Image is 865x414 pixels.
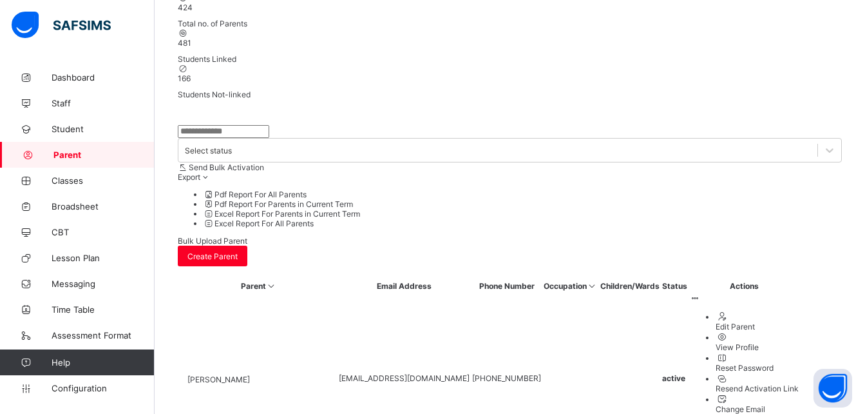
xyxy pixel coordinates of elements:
th: Email Address [338,281,470,291]
i: Sort in Ascending Order [266,281,277,291]
span: Student [52,124,155,134]
span: Lesson Plan [52,253,155,263]
span: Students Not-linked [178,90,251,99]
div: Change Email [716,404,799,414]
span: Parent [53,150,155,160]
span: 166 [178,74,191,83]
span: Configuration [52,383,154,393]
span: Create Parent [187,251,238,261]
span: Broadsheet [52,201,155,212]
div: Edit Parent [716,322,799,331]
li: dropdown-list-item-null-2 [204,209,842,219]
div: Resend Activation Link [716,384,799,393]
span: Assessment Format [52,330,155,340]
span: [PERSON_NAME] [187,375,250,384]
th: Occupation [543,281,598,291]
th: Children/Wards [600,281,660,291]
span: Export [178,172,200,182]
span: Staff [52,98,155,108]
span: 481 [178,38,191,48]
th: Phone Number [471,281,542,291]
th: Parent [180,281,337,291]
span: Send Bulk Activation [189,163,264,172]
div: Select status [185,146,232,155]
th: Actions [689,281,799,291]
span: Dashboard [52,72,155,83]
i: Sort in Ascending Order [587,281,598,291]
button: Open asap [813,369,852,408]
span: Messaging [52,279,155,289]
li: dropdown-list-item-null-0 [204,190,842,199]
span: Help [52,357,154,368]
div: View Profile [716,342,799,352]
li: dropdown-list-item-null-3 [204,219,842,228]
span: active [662,373,685,383]
span: Bulk Upload Parent [178,236,247,246]
span: CBT [52,227,155,237]
span: Total no. of Parents [178,19,247,28]
span: Time Table [52,304,155,315]
li: dropdown-list-item-null-1 [204,199,842,209]
span: 424 [178,3,193,12]
span: Students Linked [178,54,236,64]
th: Status [661,281,688,291]
span: Classes [52,175,155,186]
img: safsims [12,12,111,39]
div: Reset Password [716,363,799,373]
